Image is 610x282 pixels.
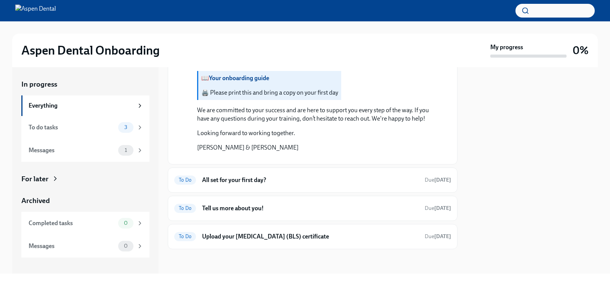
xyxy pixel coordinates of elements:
strong: [DATE] [434,233,451,240]
a: In progress [21,79,149,89]
div: Messages [29,242,115,250]
span: October 3rd, 2025 09:00 [425,176,451,184]
strong: [DATE] [434,177,451,183]
a: Everything [21,95,149,116]
a: Completed tasks0 [21,212,149,235]
span: Due [425,233,451,240]
span: 0 [119,243,132,249]
strong: [DATE] [434,205,451,211]
a: To DoTell us more about you!Due[DATE] [174,202,451,214]
span: Due [425,205,451,211]
span: October 4th, 2025 09:00 [425,205,451,212]
span: Due [425,177,451,183]
a: To DoAll set for your first day?Due[DATE] [174,174,451,186]
div: Completed tasks [29,219,115,227]
a: Messages1 [21,139,149,162]
img: Aspen Dental [15,5,56,17]
a: Your onboarding guide [209,74,269,82]
h6: All set for your first day? [202,176,419,184]
span: 0 [119,220,132,226]
p: We are committed to your success and are here to support you every step of the way. If you have a... [197,106,439,123]
p: 📖 [201,74,338,82]
span: To Do [174,234,196,239]
h6: Tell us more about you! [202,204,419,213]
span: October 6th, 2025 09:00 [425,233,451,240]
a: To DoUpload your [MEDICAL_DATA] (BLS) certificateDue[DATE] [174,230,451,243]
h6: Upload your [MEDICAL_DATA] (BLS) certificate [202,232,419,241]
a: To do tasks3 [21,116,149,139]
div: For later [21,174,48,184]
h2: Aspen Dental Onboarding [21,43,160,58]
a: Archived [21,196,149,206]
span: To Do [174,205,196,211]
span: 1 [120,147,132,153]
div: Messages [29,146,115,155]
div: Everything [29,102,133,110]
h3: 0% [573,44,589,57]
a: For later [21,174,149,184]
div: To do tasks [29,123,115,132]
span: 3 [120,124,132,130]
a: Messages0 [21,235,149,258]
p: [PERSON_NAME] & [PERSON_NAME] [197,143,299,152]
p: Looking forward to working together. [197,129,299,137]
span: To Do [174,177,196,183]
strong: My progress [490,43,523,52]
p: 🖨️ Please print this and bring a copy on your first day [201,89,338,97]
